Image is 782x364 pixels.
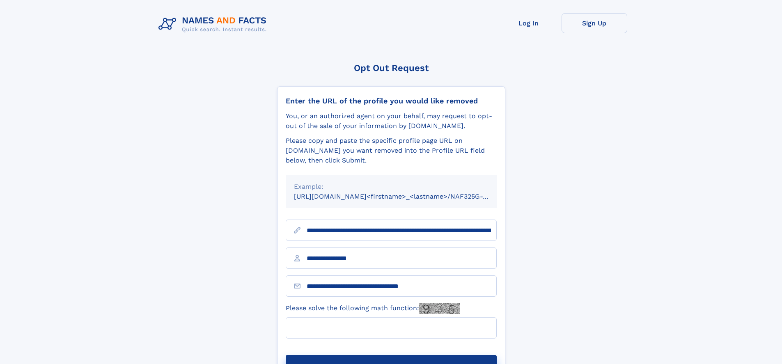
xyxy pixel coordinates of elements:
[496,13,562,33] a: Log In
[294,192,512,200] small: [URL][DOMAIN_NAME]<firstname>_<lastname>/NAF325G-xxxxxxxx
[286,303,460,314] label: Please solve the following math function:
[155,13,273,35] img: Logo Names and Facts
[286,136,497,165] div: Please copy and paste the specific profile page URL on [DOMAIN_NAME] you want removed into the Pr...
[562,13,627,33] a: Sign Up
[286,96,497,105] div: Enter the URL of the profile you would like removed
[294,182,488,192] div: Example:
[286,111,497,131] div: You, or an authorized agent on your behalf, may request to opt-out of the sale of your informatio...
[277,63,505,73] div: Opt Out Request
